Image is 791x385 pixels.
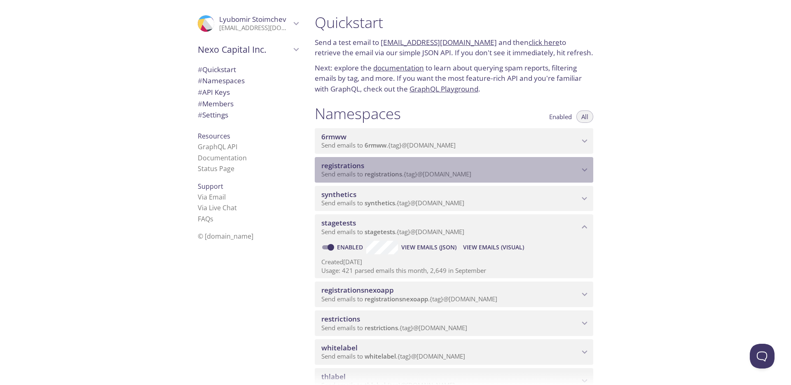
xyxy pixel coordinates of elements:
[315,128,593,154] div: 6rmww namespace
[191,39,305,60] div: Nexo Capital Inc.
[321,324,467,332] span: Send emails to . {tag} @[DOMAIN_NAME]
[198,65,202,74] span: #
[315,186,593,211] div: synthetics namespace
[315,310,593,336] div: restrictions namespace
[198,44,291,55] span: Nexo Capital Inc.
[315,214,593,240] div: stagetests namespace
[191,87,305,98] div: API Keys
[365,324,398,332] span: restrictions
[198,65,236,74] span: Quickstart
[321,190,356,199] span: synthetics
[321,161,364,170] span: registrations
[460,241,527,254] button: View Emails (Visual)
[198,87,202,97] span: #
[321,228,464,236] span: Send emails to . {tag} @[DOMAIN_NAME]
[365,199,395,207] span: synthetics
[191,98,305,110] div: Members
[198,131,230,141] span: Resources
[219,24,291,32] p: [EMAIL_ADDRESS][DOMAIN_NAME]
[198,99,234,108] span: Members
[321,132,346,141] span: 6rmww
[198,76,202,85] span: #
[191,10,305,37] div: Lyubomir Stoimchev
[321,314,360,324] span: restrictions
[198,87,230,97] span: API Keys
[321,141,456,149] span: Send emails to . {tag} @[DOMAIN_NAME]
[321,199,464,207] span: Send emails to . {tag} @[DOMAIN_NAME]
[315,37,593,58] p: Send a test email to and then to retrieve the email via our simple JSON API. If you don't see it ...
[321,266,587,275] p: Usage: 421 parsed emails this month, 2,649 in September
[365,228,395,236] span: stagetests
[321,258,587,266] p: Created [DATE]
[198,232,253,241] span: © [DOMAIN_NAME]
[381,38,497,47] a: [EMAIL_ADDRESS][DOMAIN_NAME]
[463,242,524,252] span: View Emails (Visual)
[365,170,402,178] span: registrations
[750,344,775,369] iframe: Help Scout Beacon - Open
[398,241,460,254] button: View Emails (JSON)
[198,182,223,191] span: Support
[210,214,213,223] span: s
[198,164,234,173] a: Status Page
[373,63,424,73] a: documentation
[198,214,213,223] a: FAQ
[315,282,593,307] div: registrationsnexoapp namespace
[315,157,593,183] div: registrations namespace
[191,64,305,75] div: Quickstart
[198,110,202,120] span: #
[198,110,228,120] span: Settings
[315,339,593,365] div: whitelabel namespace
[544,110,577,123] button: Enabled
[198,192,226,202] a: Via Email
[191,109,305,121] div: Team Settings
[321,343,358,352] span: whitelabel
[321,285,394,295] span: registrationsnexoapp
[321,295,497,303] span: Send emails to . {tag} @[DOMAIN_NAME]
[365,295,428,303] span: registrationsnexoapp
[410,84,478,94] a: GraphQL Playground
[191,75,305,87] div: Namespaces
[198,153,247,162] a: Documentation
[315,63,593,94] p: Next: explore the to learn about querying spam reports, filtering emails by tag, and more. If you...
[365,141,386,149] span: 6rmww
[198,76,245,85] span: Namespaces
[321,170,471,178] span: Send emails to . {tag} @[DOMAIN_NAME]
[365,352,396,360] span: whitelabel
[576,110,593,123] button: All
[198,99,202,108] span: #
[198,203,237,212] a: Via Live Chat
[315,104,401,123] h1: Namespaces
[336,243,366,251] a: Enabled
[219,14,286,24] span: Lyubomir Stoimchev
[401,242,456,252] span: View Emails (JSON)
[321,218,356,228] span: stagetests
[529,38,559,47] a: click here
[198,142,237,151] a: GraphQL API
[321,352,465,360] span: Send emails to . {tag} @[DOMAIN_NAME]
[315,13,593,32] h1: Quickstart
